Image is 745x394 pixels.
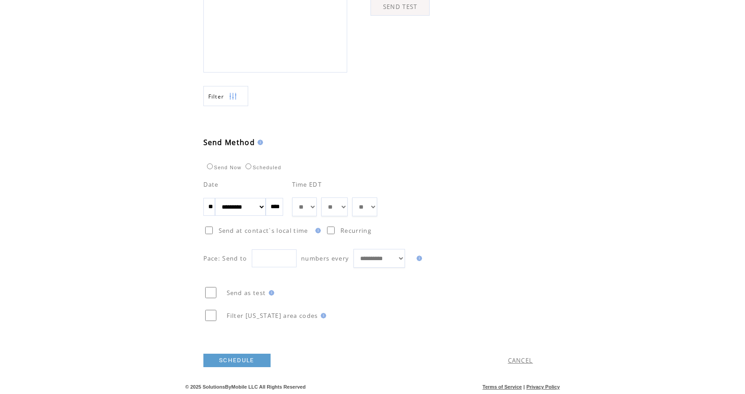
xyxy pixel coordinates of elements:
span: | [523,384,525,390]
span: Filter [US_STATE] area codes [227,312,318,320]
label: Scheduled [243,165,281,170]
span: Time EDT [292,180,322,188]
a: Filter [203,86,248,106]
input: Send Now [207,163,213,169]
span: Send at contact`s local time [219,227,308,235]
span: Date [203,180,219,188]
img: help.gif [266,290,274,295]
span: Recurring [340,227,371,235]
span: Send Method [203,137,255,147]
span: Pace: Send to [203,254,247,262]
span: © 2025 SolutionsByMobile LLC All Rights Reserved [185,384,306,390]
a: Privacy Policy [526,384,560,390]
span: Show filters [208,93,224,100]
span: Send as test [227,289,266,297]
a: SCHEDULE [203,354,271,367]
img: filters.png [229,86,237,107]
input: Scheduled [245,163,251,169]
span: numbers every [301,254,349,262]
a: Terms of Service [482,384,522,390]
img: help.gif [255,140,263,145]
img: help.gif [313,228,321,233]
label: Send Now [205,165,241,170]
img: help.gif [414,256,422,261]
img: help.gif [318,313,326,318]
a: CANCEL [508,356,533,364]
